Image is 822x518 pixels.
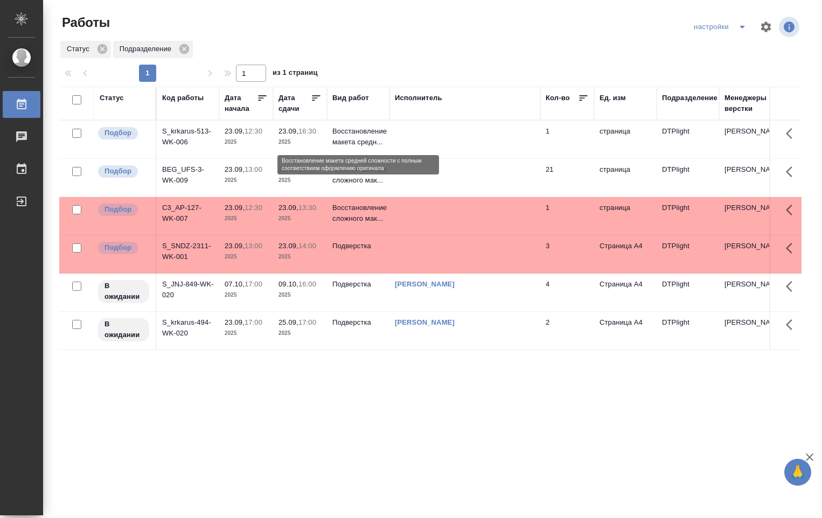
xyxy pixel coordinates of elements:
[97,241,150,255] div: Можно подбирать исполнителей
[273,66,318,82] span: из 1 страниц
[657,159,719,197] td: DTPlight
[60,41,111,58] div: Статус
[278,242,298,250] p: 23.09,
[100,93,124,103] div: Статус
[753,14,779,40] span: Настроить таблицу
[332,126,384,148] p: Восстановление макета средн...
[97,202,150,217] div: Можно подбирать исполнителей
[59,14,110,31] span: Работы
[779,235,805,261] button: Здесь прячутся важные кнопки
[594,312,657,349] td: Страница А4
[298,127,316,135] p: 16:30
[225,165,245,173] p: 23.09,
[278,137,322,148] p: 2025
[162,93,204,103] div: Код работы
[225,318,245,326] p: 23.09,
[225,251,268,262] p: 2025
[600,93,626,103] div: Ед. изм
[332,241,384,251] p: Подверстка
[157,159,219,197] td: BEG_UFS-3-WK-009
[691,18,753,36] div: split button
[157,274,219,311] td: S_JNJ-849-WK-020
[657,312,719,349] td: DTPlight
[657,235,719,273] td: DTPlight
[725,241,776,251] p: [PERSON_NAME]
[278,204,298,212] p: 23.09,
[245,318,262,326] p: 17:00
[225,204,245,212] p: 23.09,
[105,242,131,253] p: Подбор
[657,197,719,235] td: DTPlight
[245,280,262,288] p: 17:00
[157,197,219,235] td: C3_AP-127-WK-007
[725,126,776,137] p: [PERSON_NAME]
[594,159,657,197] td: страница
[594,235,657,273] td: Страница А4
[278,93,311,114] div: Дата сдачи
[395,318,455,326] a: [PERSON_NAME]
[779,312,805,338] button: Здесь прячутся важные кнопки
[157,312,219,349] td: S_krkarus-494-WK-020
[278,280,298,288] p: 09.10,
[540,274,594,311] td: 4
[594,197,657,235] td: страница
[245,242,262,250] p: 13:00
[789,461,807,484] span: 🙏
[298,242,316,250] p: 14:00
[157,121,219,158] td: S_krkarus-513-WK-006
[113,41,193,58] div: Подразделение
[97,317,150,342] div: Исполнитель назначен, приступать к работе пока рано
[245,127,262,135] p: 12:30
[779,159,805,185] button: Здесь прячутся важные кнопки
[779,17,802,37] span: Посмотреть информацию
[245,204,262,212] p: 12:30
[225,213,268,224] p: 2025
[395,93,442,103] div: Исполнитель
[278,165,298,173] p: 23.09,
[540,312,594,349] td: 2
[278,318,298,326] p: 25.09,
[105,128,131,138] p: Подбор
[225,127,245,135] p: 23.09,
[105,281,143,302] p: В ожидании
[298,280,316,288] p: 16:00
[225,242,245,250] p: 23.09,
[332,317,384,328] p: Подверстка
[245,165,262,173] p: 13:00
[779,197,805,223] button: Здесь прячутся важные кнопки
[225,175,268,186] p: 2025
[540,197,594,235] td: 1
[298,318,316,326] p: 17:00
[725,164,776,175] p: [PERSON_NAME]
[540,121,594,158] td: 1
[332,279,384,290] p: Подверстка
[105,166,131,177] p: Подбор
[278,213,322,224] p: 2025
[298,165,316,173] p: 18:00
[779,121,805,146] button: Здесь прячутся важные кнопки
[332,93,369,103] div: Вид работ
[332,164,384,186] p: Восстановление сложного мак...
[779,274,805,299] button: Здесь прячутся важные кнопки
[395,280,455,288] a: [PERSON_NAME]
[225,137,268,148] p: 2025
[278,328,322,339] p: 2025
[725,93,776,114] div: Менеджеры верстки
[278,290,322,300] p: 2025
[725,317,776,328] p: [PERSON_NAME]
[662,93,717,103] div: Подразделение
[225,290,268,300] p: 2025
[540,235,594,273] td: 3
[157,235,219,273] td: S_SNDZ-2311-WK-001
[225,280,245,288] p: 07.10,
[540,159,594,197] td: 21
[594,274,657,311] td: Страница А4
[67,44,93,54] p: Статус
[725,279,776,290] p: [PERSON_NAME]
[278,175,322,186] p: 2025
[225,328,268,339] p: 2025
[278,127,298,135] p: 23.09,
[120,44,175,54] p: Подразделение
[332,202,384,224] p: Восстановление сложного мак...
[298,204,316,212] p: 13:30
